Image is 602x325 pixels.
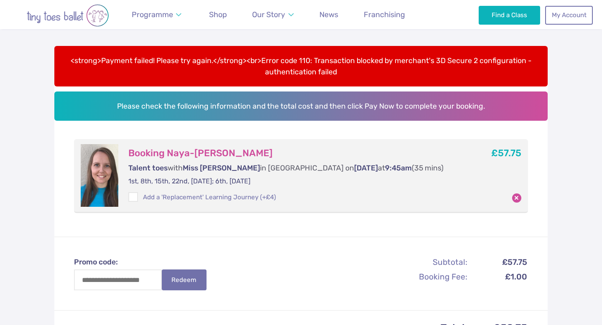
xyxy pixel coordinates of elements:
[205,5,231,24] a: Shop
[378,255,468,269] th: Subtotal:
[469,270,527,284] td: £1.00
[385,164,412,172] span: 9:45am
[128,164,168,172] span: Talent toes
[316,5,342,24] a: News
[364,10,405,19] span: Franchising
[360,5,409,24] a: Franchising
[354,164,378,172] span: [DATE]
[54,91,548,121] h2: Please check the following information and the total cost and then click Pay Now to complete your...
[378,270,468,284] th: Booking Fee:
[248,5,298,24] a: Our Story
[252,10,285,19] span: Our Story
[128,177,458,186] p: 1st, 8th, 15th, 22nd, [DATE]; 6th, [DATE]
[479,6,540,24] a: Find a Class
[128,163,458,173] p: with in [GEOGRAPHIC_DATA] on at (35 mins)
[162,269,206,290] button: Redeem
[128,5,186,24] a: Programme
[54,46,548,86] h2: <strong>Payment failed! Please try again.</strong><br>Error code 110: Transaction blocked by merc...
[74,257,214,267] label: Promo code:
[128,147,458,159] h3: Booking Naya-[PERSON_NAME]
[491,147,521,159] b: £57.75
[545,6,593,24] a: My Account
[469,255,527,269] td: £57.75
[9,4,126,27] img: tiny toes ballet
[132,10,173,19] span: Programme
[209,10,227,19] span: Shop
[183,164,260,172] span: Miss [PERSON_NAME]
[319,10,338,19] span: News
[128,193,275,202] label: Add a 'Replacement' Learning Journey (+£4)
